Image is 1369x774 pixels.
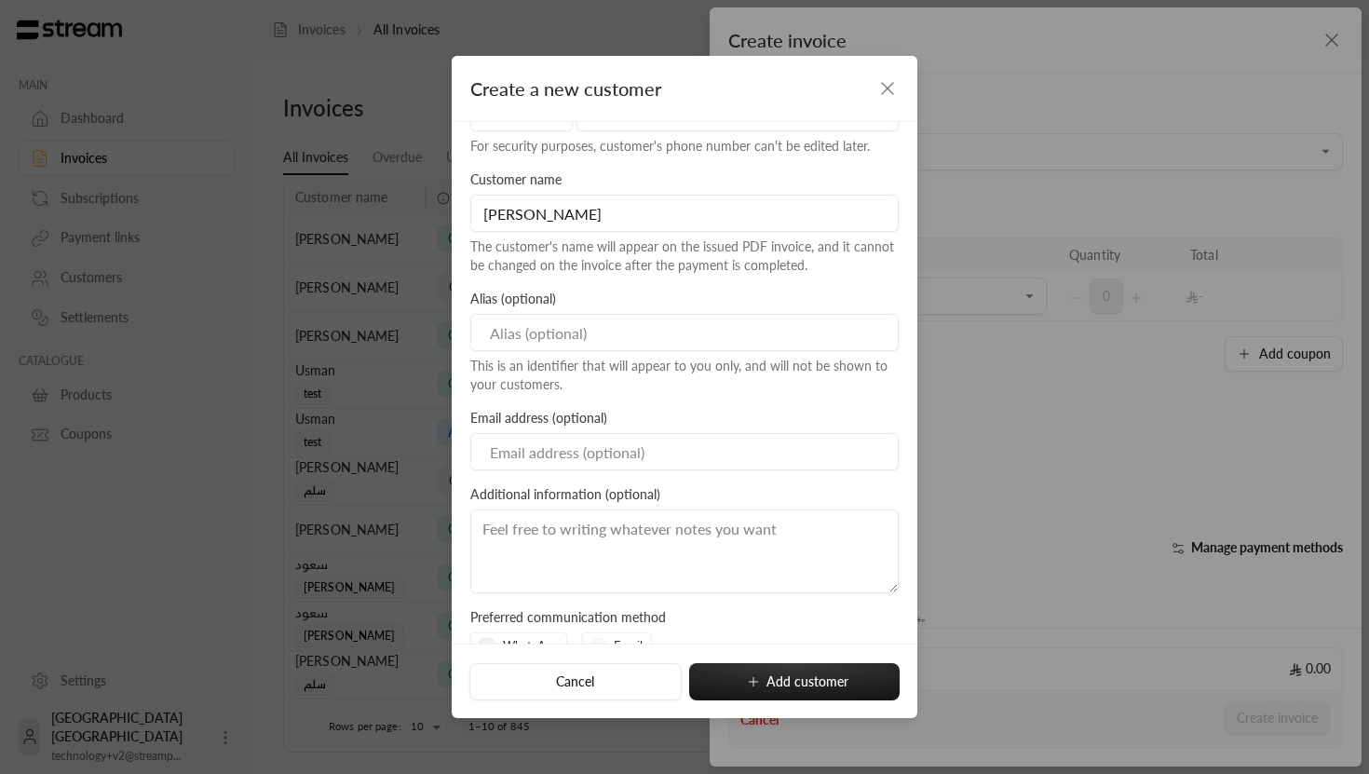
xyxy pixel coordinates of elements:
[470,433,899,470] input: Email address (optional)
[470,238,899,275] div: The customer's name will appear on the issued PDF invoice, and it cannot be changed on the invoic...
[470,357,899,394] div: This is an identifier that will appear to you only, and will not be shown to your customers.
[689,663,900,700] button: Add customer
[503,637,559,656] label: WhatsApp
[470,409,607,428] label: Email address (optional)
[614,637,643,656] label: Email
[470,75,661,102] span: Create a new customer
[470,195,899,232] input: Customer name
[470,290,556,308] label: Alias (optional)
[470,608,666,627] label: Preferred communication method
[470,170,562,189] label: Customer name
[470,485,660,504] label: Additional information (optional)
[470,137,899,156] div: For security purposes, customer's phone number can't be edited later.
[469,663,681,700] button: Cancel
[470,314,899,351] input: Alias (optional)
